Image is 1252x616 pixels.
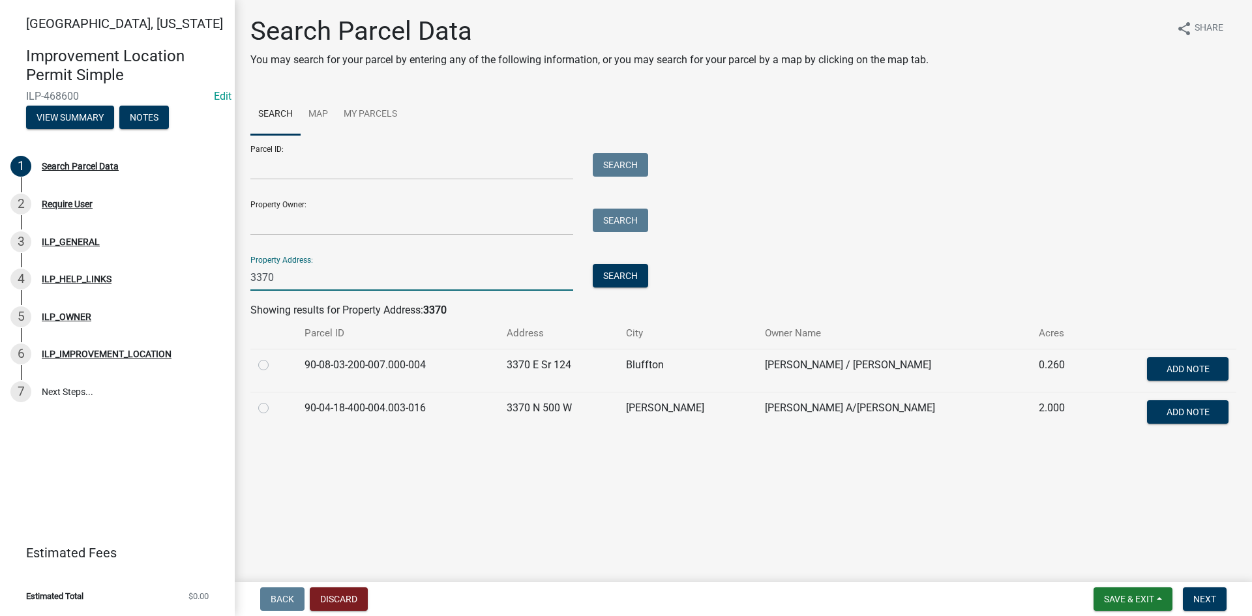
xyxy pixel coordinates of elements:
span: [GEOGRAPHIC_DATA], [US_STATE] [26,16,223,31]
span: Save & Exit [1104,594,1154,604]
div: Search Parcel Data [42,162,119,171]
th: Address [499,318,618,349]
button: Search [593,264,648,287]
span: Add Note [1166,406,1209,417]
wm-modal-confirm: Edit Application Number [214,90,231,102]
td: 0.260 [1031,349,1093,392]
button: shareShare [1166,16,1234,41]
div: 4 [10,269,31,289]
button: Notes [119,106,169,129]
h4: Improvement Location Permit Simple [26,47,224,85]
th: Parcel ID [297,318,499,349]
div: 5 [10,306,31,327]
td: 90-08-03-200-007.000-004 [297,349,499,392]
div: Require User [42,199,93,209]
div: 2 [10,194,31,214]
h1: Search Parcel Data [250,16,929,47]
button: Add Note [1147,357,1229,381]
a: Search [250,94,301,136]
wm-modal-confirm: Notes [119,113,169,123]
p: You may search for your parcel by entering any of the following information, or you may search fo... [250,52,929,68]
td: 3370 N 500 W [499,392,618,435]
div: ILP_GENERAL [42,237,100,246]
strong: 3370 [423,304,447,316]
i: share [1176,21,1192,37]
td: [PERSON_NAME] / [PERSON_NAME] [757,349,1032,392]
div: 7 [10,381,31,402]
span: Back [271,594,294,604]
td: [PERSON_NAME] [618,392,757,435]
span: Share [1195,21,1223,37]
th: Owner Name [757,318,1032,349]
a: My Parcels [336,94,405,136]
button: Back [260,587,305,611]
button: Add Note [1147,400,1229,424]
div: ILP_HELP_LINKS [42,274,112,284]
div: ILP_IMPROVEMENT_LOCATION [42,349,171,359]
div: 1 [10,156,31,177]
button: Next [1183,587,1227,611]
div: 6 [10,344,31,364]
span: $0.00 [188,592,209,600]
td: 90-04-18-400-004.003-016 [297,392,499,435]
button: Save & Exit [1094,587,1172,611]
div: ILP_OWNER [42,312,91,321]
wm-modal-confirm: Summary [26,113,114,123]
span: ILP-468600 [26,90,209,102]
a: Edit [214,90,231,102]
td: [PERSON_NAME] A/[PERSON_NAME] [757,392,1032,435]
a: Map [301,94,336,136]
span: Add Note [1166,363,1209,374]
span: Estimated Total [26,592,83,600]
button: Search [593,209,648,232]
th: City [618,318,757,349]
button: Discard [310,587,368,611]
div: 3 [10,231,31,252]
div: Showing results for Property Address: [250,302,1236,318]
td: Bluffton [618,349,757,392]
a: Estimated Fees [10,540,214,566]
td: 3370 E Sr 124 [499,349,618,392]
td: 2.000 [1031,392,1093,435]
button: Search [593,153,648,177]
button: View Summary [26,106,114,129]
span: Next [1193,594,1216,604]
th: Acres [1031,318,1093,349]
